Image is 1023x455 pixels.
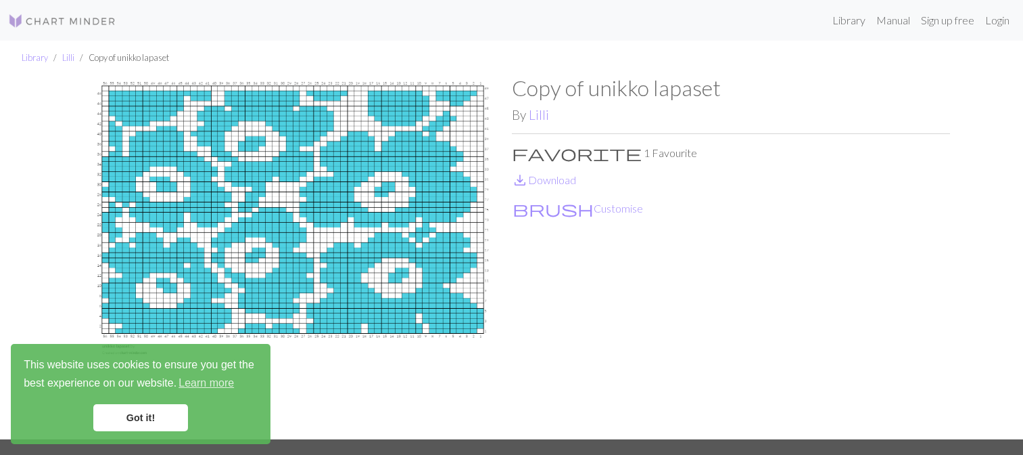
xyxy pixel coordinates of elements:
[62,52,74,63] a: Lilli
[529,107,549,123] a: Lilli
[8,13,116,29] img: Logo
[512,171,528,190] span: save_alt
[512,144,642,162] span: favorite
[74,75,512,439] img: unikko lapaset
[512,200,644,217] button: CustomiseCustomise
[827,7,871,34] a: Library
[512,145,642,161] i: Favourite
[512,145,950,161] p: 1 Favourite
[915,7,980,34] a: Sign up free
[513,200,594,217] i: Customise
[176,373,236,393] a: learn more about cookies
[980,7,1015,34] a: Login
[24,357,258,393] span: This website uses cookies to ensure you get the best experience on our website.
[74,51,169,64] li: Copy of unikko lapaset
[512,75,950,101] h1: Copy of unikko lapaset
[513,199,594,218] span: brush
[512,173,576,186] a: DownloadDownload
[22,52,48,63] a: Library
[93,404,188,431] a: dismiss cookie message
[512,107,950,123] h2: By
[512,172,528,188] i: Download
[871,7,915,34] a: Manual
[11,344,270,444] div: cookieconsent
